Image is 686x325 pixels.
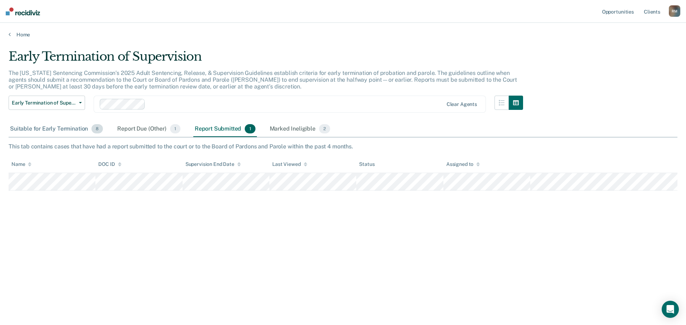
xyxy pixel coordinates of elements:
div: Report Due (Other)1 [116,121,182,137]
div: This tab contains cases that have had a report submitted to the court or to the Board of Pardons ... [9,143,677,150]
div: Last Viewed [272,161,307,167]
div: Early Termination of Supervision [9,49,523,70]
span: 1 [245,124,255,133]
span: 2 [319,124,330,133]
img: Recidiviz [6,7,40,15]
div: Status [359,161,374,167]
button: Early Termination of Supervision [9,96,85,110]
span: 1 [170,124,180,133]
a: Home [9,31,677,38]
button: RM [669,5,680,17]
div: Assigned to [446,161,480,167]
div: Suitable for Early Termination8 [9,121,104,137]
div: DOC ID [98,161,121,167]
div: Open Intercom Messenger [662,301,679,318]
div: Supervision End Date [185,161,241,167]
div: R M [669,5,680,17]
div: Marked Ineligible2 [268,121,332,137]
span: Early Termination of Supervision [12,100,76,106]
div: Report Submitted1 [193,121,257,137]
span: 8 [91,124,103,133]
div: Name [11,161,31,167]
div: Clear agents [447,101,477,107]
p: The [US_STATE] Sentencing Commission’s 2025 Adult Sentencing, Release, & Supervision Guidelines e... [9,70,517,90]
